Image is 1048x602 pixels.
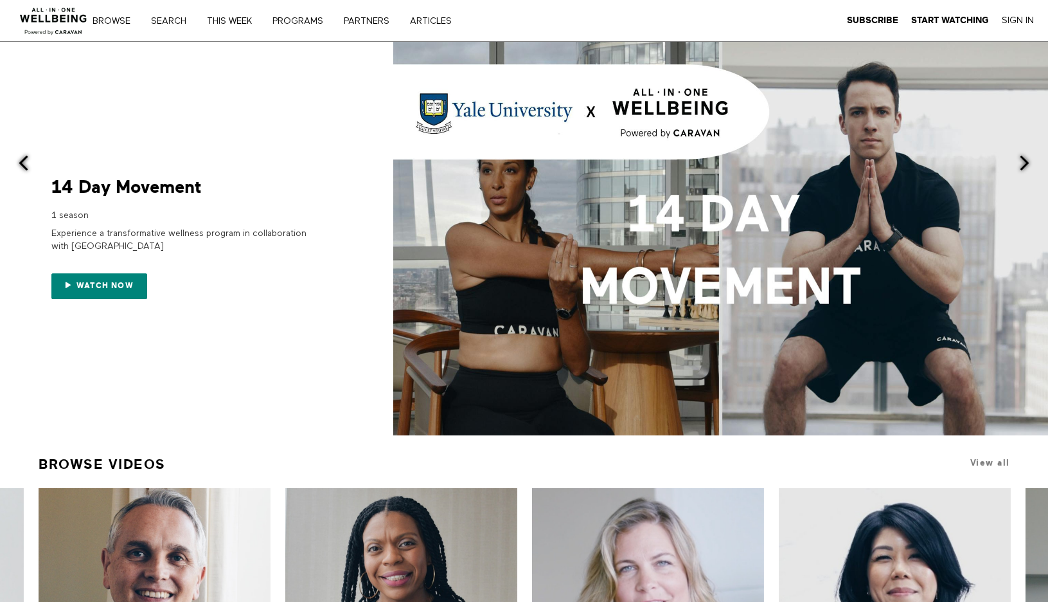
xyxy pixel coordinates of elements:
a: Search [147,17,200,26]
a: ARTICLES [405,17,465,26]
strong: Subscribe [847,15,898,25]
a: PARTNERS [339,17,403,26]
nav: Primary [102,14,478,27]
a: Start Watching [911,15,989,26]
strong: Start Watching [911,15,989,25]
a: THIS WEEK [202,17,265,26]
a: Sign In [1002,15,1034,26]
a: Subscribe [847,15,898,26]
a: Browse [88,17,144,26]
a: View all [970,458,1010,468]
a: PROGRAMS [268,17,337,26]
a: Browse Videos [39,451,166,478]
